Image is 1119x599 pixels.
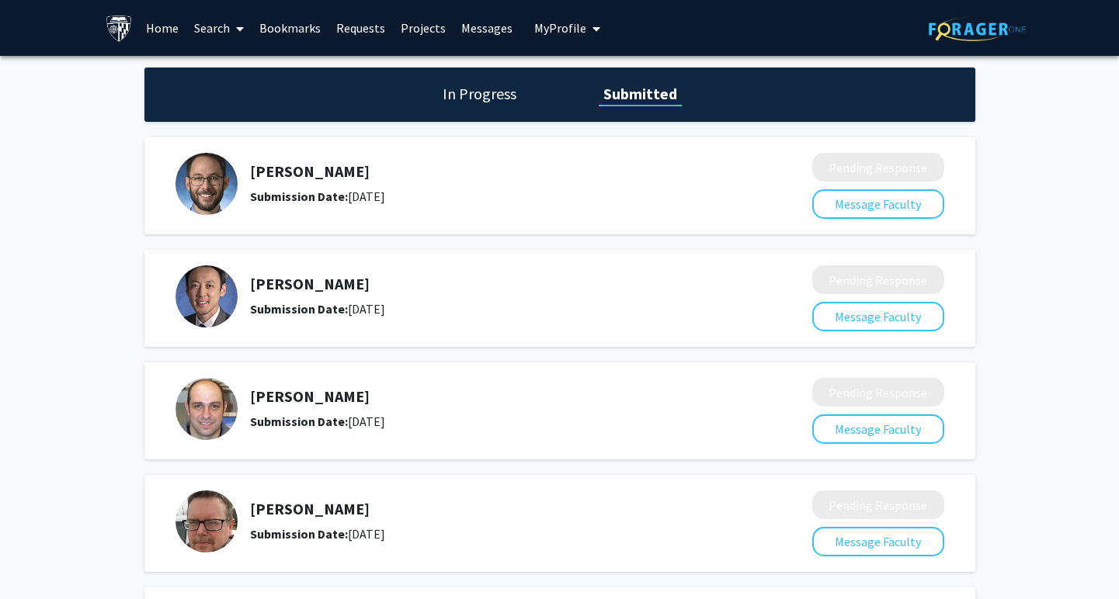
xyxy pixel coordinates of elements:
button: Message Faculty [812,414,944,444]
a: Home [138,1,186,55]
a: Message Faculty [812,309,944,324]
button: Pending Response [812,153,944,182]
button: Message Faculty [812,302,944,331]
button: Message Faculty [812,189,944,219]
img: Profile Picture [175,490,238,552]
iframe: Chat [12,529,66,587]
div: [DATE] [250,299,730,318]
img: Johns Hopkins University Logo [106,15,133,42]
button: Pending Response [812,490,944,519]
a: Search [186,1,252,55]
a: Message Faculty [812,421,944,437]
a: Message Faculty [812,196,944,212]
span: My Profile [534,20,586,36]
img: Profile Picture [175,378,238,440]
img: Profile Picture [175,153,238,215]
button: Message Faculty [812,527,944,556]
h5: [PERSON_NAME] [250,162,730,181]
a: Messages [454,1,520,55]
h1: In Progress [438,83,521,105]
a: Requests [328,1,393,55]
a: Projects [393,1,454,55]
div: [DATE] [250,525,730,543]
h5: [PERSON_NAME] [250,500,730,518]
h5: [PERSON_NAME] [250,275,730,293]
b: Submission Date: [250,189,348,204]
div: [DATE] [250,412,730,431]
h5: [PERSON_NAME] [250,387,730,406]
img: ForagerOne Logo [929,17,1026,41]
b: Submission Date: [250,301,348,317]
h1: Submitted [599,83,682,105]
a: Bookmarks [252,1,328,55]
button: Pending Response [812,265,944,294]
b: Submission Date: [250,414,348,429]
a: Message Faculty [812,534,944,549]
img: Profile Picture [175,265,238,327]
b: Submission Date: [250,526,348,542]
div: [DATE] [250,187,730,206]
button: Pending Response [812,378,944,407]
